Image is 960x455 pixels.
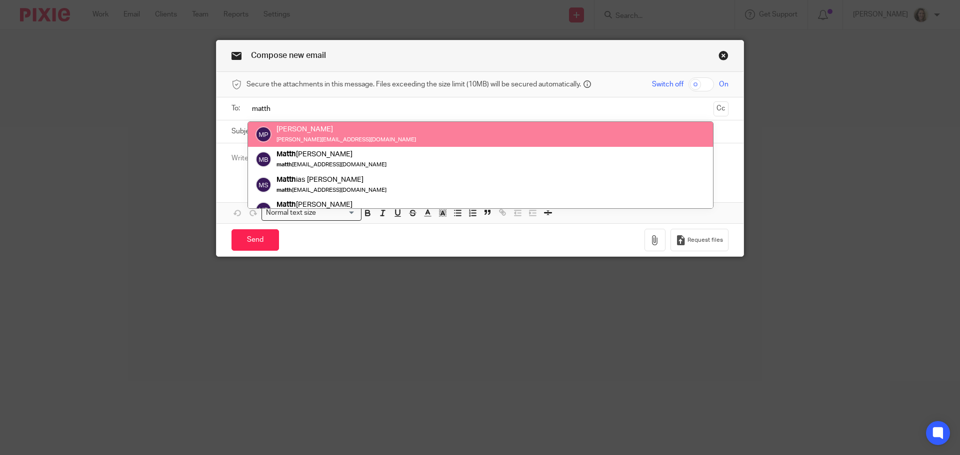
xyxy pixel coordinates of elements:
input: Search for option [319,208,355,218]
em: Matth [276,151,296,158]
img: svg%3E [255,177,271,193]
img: svg%3E [255,152,271,168]
img: svg%3E [255,202,271,218]
span: Normal text size [264,208,318,218]
div: ias [PERSON_NAME] [276,175,386,185]
span: Switch off [652,79,683,89]
span: Compose new email [251,51,326,59]
label: Subject: [231,126,257,136]
div: Search for option [261,205,361,221]
em: matth [276,187,292,193]
em: matth [276,162,292,168]
small: [PERSON_NAME][EMAIL_ADDRESS][DOMAIN_NAME] [276,137,416,142]
small: [EMAIL_ADDRESS][DOMAIN_NAME] [276,187,386,193]
small: [EMAIL_ADDRESS][DOMAIN_NAME] [276,162,386,168]
div: [PERSON_NAME] [276,200,386,210]
button: Cc [713,101,728,116]
div: [PERSON_NAME] [276,124,416,134]
div: [PERSON_NAME] [276,150,386,160]
img: svg%3E [255,126,271,142]
span: On [719,79,728,89]
span: Secure the attachments in this message. Files exceeding the size limit (10MB) will be secured aut... [246,79,581,89]
span: Request files [687,236,723,244]
label: To: [231,103,242,113]
em: Matth [276,201,296,208]
em: Matth [276,176,296,183]
a: Close this dialog window [718,50,728,64]
button: Request files [670,229,728,251]
input: Send [231,229,279,251]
